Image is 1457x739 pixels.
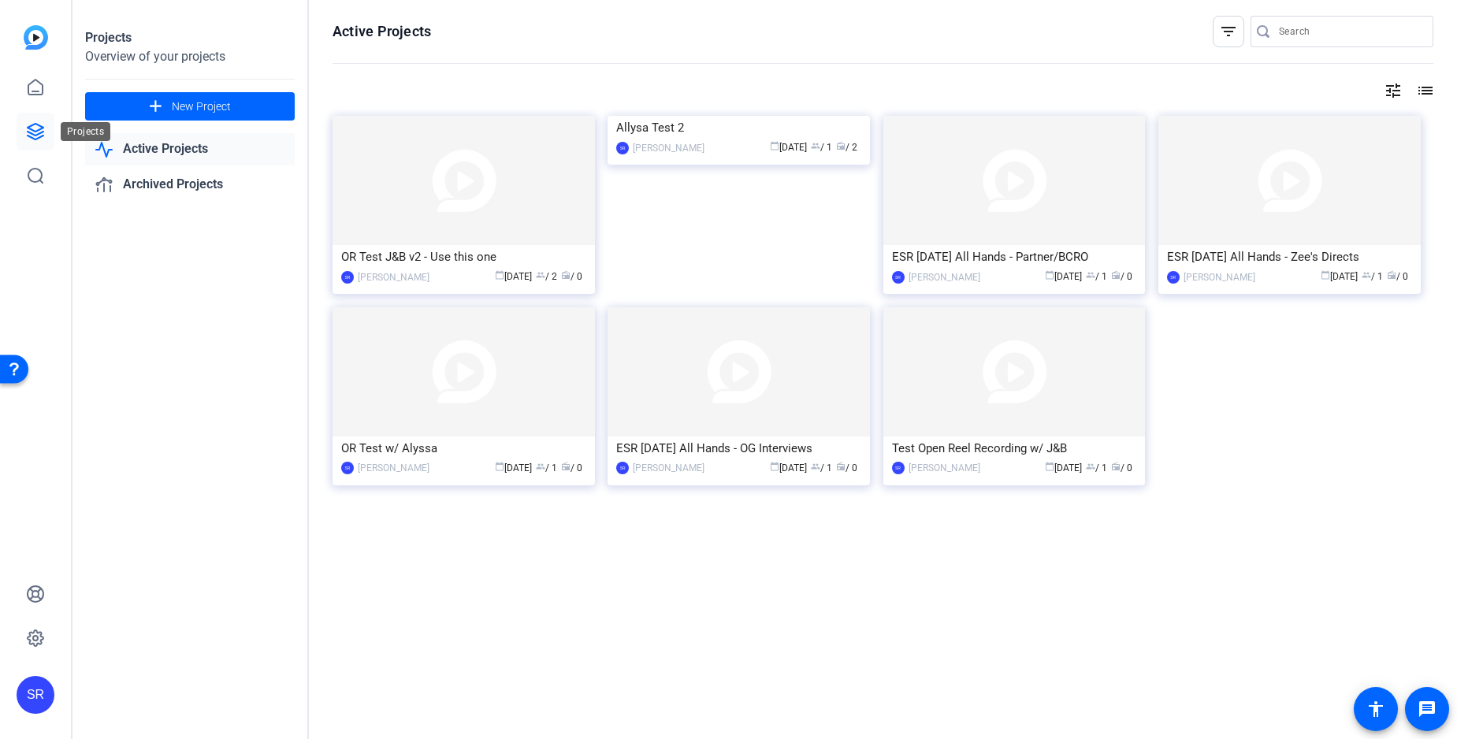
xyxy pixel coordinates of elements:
[341,462,354,474] div: SR
[811,462,832,473] span: / 1
[341,271,354,284] div: SR
[1045,270,1054,280] span: calendar_today
[633,140,704,156] div: [PERSON_NAME]
[1362,270,1371,280] span: group
[495,462,532,473] span: [DATE]
[358,269,429,285] div: [PERSON_NAME]
[358,460,429,476] div: [PERSON_NAME]
[561,270,571,280] span: radio
[616,142,629,154] div: SR
[770,142,807,153] span: [DATE]
[1167,271,1180,284] div: SR
[892,245,1137,269] div: ESR [DATE] All Hands - Partner/BCRO
[811,142,832,153] span: / 1
[85,169,295,201] a: Archived Projects
[333,22,431,41] h1: Active Projects
[1384,81,1403,100] mat-icon: tune
[1321,270,1330,280] span: calendar_today
[811,462,820,471] span: group
[1111,270,1121,280] span: radio
[1045,462,1082,473] span: [DATE]
[495,462,504,471] span: calendar_today
[770,462,779,471] span: calendar_today
[495,271,532,282] span: [DATE]
[1111,462,1132,473] span: / 0
[836,462,857,473] span: / 0
[770,141,779,150] span: calendar_today
[561,271,582,282] span: / 0
[85,133,295,165] a: Active Projects
[1321,271,1358,282] span: [DATE]
[1086,270,1095,280] span: group
[892,436,1137,460] div: Test Open Reel Recording w/ J&B
[536,462,557,473] span: / 1
[1362,271,1383,282] span: / 1
[1045,462,1054,471] span: calendar_today
[1387,270,1396,280] span: radio
[1111,462,1121,471] span: radio
[633,460,704,476] div: [PERSON_NAME]
[1086,462,1095,471] span: group
[1167,245,1412,269] div: ESR [DATE] All Hands - Zee's Directs
[341,245,586,269] div: OR Test J&B v2 - Use this one
[1111,271,1132,282] span: / 0
[616,462,629,474] div: SR
[85,92,295,121] button: New Project
[24,25,48,50] img: blue-gradient.svg
[536,462,545,471] span: group
[836,462,846,471] span: radio
[1279,22,1421,41] input: Search
[836,141,846,150] span: radio
[892,271,905,284] div: SR
[892,462,905,474] div: SR
[909,460,980,476] div: [PERSON_NAME]
[561,462,571,471] span: radio
[616,436,861,460] div: ESR [DATE] All Hands - OG Interviews
[495,270,504,280] span: calendar_today
[1418,700,1437,719] mat-icon: message
[616,116,861,139] div: Allysa Test 2
[811,141,820,150] span: group
[146,97,165,117] mat-icon: add
[85,28,295,47] div: Projects
[1387,271,1408,282] span: / 0
[85,47,295,66] div: Overview of your projects
[1366,700,1385,719] mat-icon: accessibility
[561,462,582,473] span: / 0
[17,676,54,714] div: SR
[536,270,545,280] span: group
[61,122,110,141] div: Projects
[1045,271,1082,282] span: [DATE]
[836,142,857,153] span: / 2
[1086,271,1107,282] span: / 1
[172,98,231,115] span: New Project
[1414,81,1433,100] mat-icon: list
[909,269,980,285] div: [PERSON_NAME]
[1184,269,1255,285] div: [PERSON_NAME]
[341,436,586,460] div: OR Test w/ Alyssa
[1086,462,1107,473] span: / 1
[536,271,557,282] span: / 2
[1219,22,1238,41] mat-icon: filter_list
[770,462,807,473] span: [DATE]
